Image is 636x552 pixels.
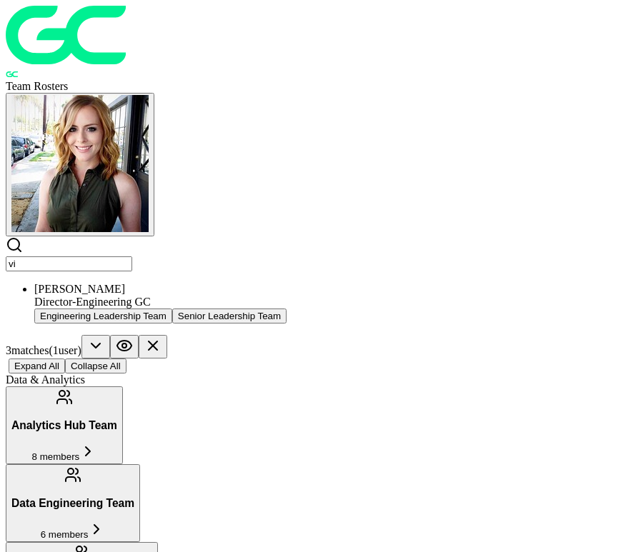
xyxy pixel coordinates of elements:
h3: Analytics Hub Team [11,419,117,432]
button: Clear search [139,335,167,358]
button: Hide teams without matches [110,335,139,358]
button: Senior Leadership Team [172,308,287,323]
span: Data & Analytics [6,373,85,386]
button: Engineering Leadership Team [34,308,172,323]
button: Data Engineering Team6 members [6,464,140,542]
div: Director-Engineering GC [34,296,630,308]
button: Analytics Hub Team8 members [6,386,123,464]
div: [PERSON_NAME] [34,283,630,296]
span: Team Rosters [6,80,68,92]
button: Scroll to next match [81,335,110,358]
span: 6 members [41,529,89,540]
input: Search by name, team, specialty, or title... [6,256,132,271]
h3: Data Engineering Team [11,497,134,510]
span: 3 match es ( 1 user ) [6,344,81,356]
span: 8 members [32,451,80,462]
button: Expand All [9,358,65,373]
button: Collapse All [65,358,126,373]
